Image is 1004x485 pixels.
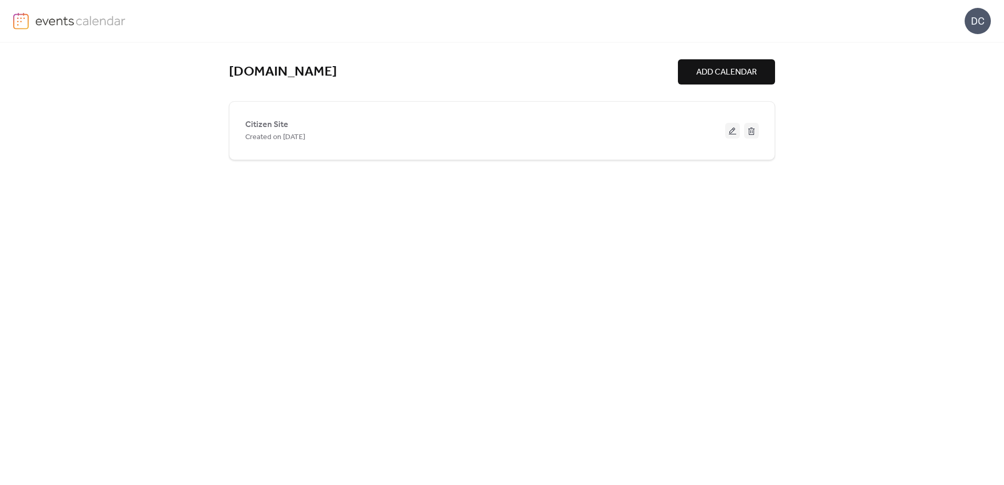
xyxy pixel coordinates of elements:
div: DC [965,8,991,34]
span: Created on [DATE] [245,131,305,144]
a: [DOMAIN_NAME] [229,64,337,81]
button: ADD CALENDAR [678,59,775,85]
span: ADD CALENDAR [696,66,757,79]
img: logo-type [35,13,126,28]
a: Citizen Site [245,122,288,128]
img: logo [13,13,29,29]
span: Citizen Site [245,119,288,131]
